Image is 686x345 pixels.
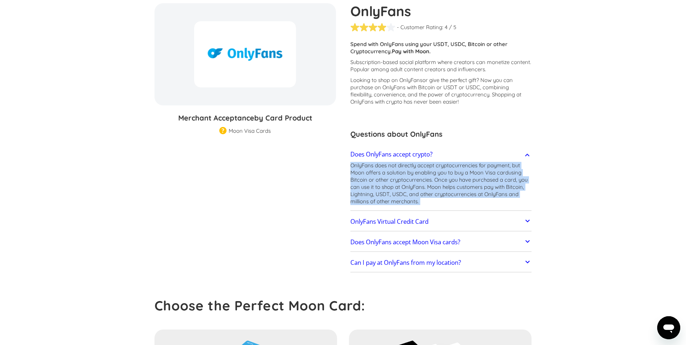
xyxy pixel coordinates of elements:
[350,129,532,140] h3: Questions about OnlyFans
[254,113,312,122] span: by Card Product
[449,24,456,31] div: / 5
[350,218,429,225] h2: OnlyFans Virtual Credit Card
[154,113,336,123] h3: Merchant Acceptance
[350,214,532,229] a: OnlyFans Virtual Credit Card
[229,127,271,135] div: Moon Visa Cards
[350,151,432,158] h2: Does OnlyFans accept crypto?
[422,77,476,83] span: or give the perfect gift
[657,316,680,339] iframe: Button to launch messaging window
[350,255,532,271] a: Can I pay at OnlyFans from my location?
[154,297,365,314] strong: Choose the Perfect Moon Card:
[350,239,460,246] h2: Does OnlyFans accept Moon Visa cards?
[350,162,532,205] p: OnlyFans does not directly accept cryptocurrencies for payment, but Moon offers a solution by ena...
[350,259,461,266] h2: Can I pay at OnlyFans from my location?
[397,24,443,31] div: - Customer Rating:
[392,48,431,55] strong: Pay with Moon.
[350,59,532,73] p: Subscription-based social platform where creators can monetize content. Popular among adult conte...
[350,3,532,19] h1: OnlyFans
[350,147,532,162] a: Does OnlyFans accept crypto?
[350,41,532,55] p: Spend with OnlyFans using your USDT, USDC, Bitcoin or other Cryptocurrency.
[445,24,448,31] div: 4
[350,235,532,250] a: Does OnlyFans accept Moon Visa cards?
[350,77,532,105] p: Looking to shop on OnlyFans ? Now you can purchase on OnlyFans with Bitcoin or USDT or USDC, comb...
